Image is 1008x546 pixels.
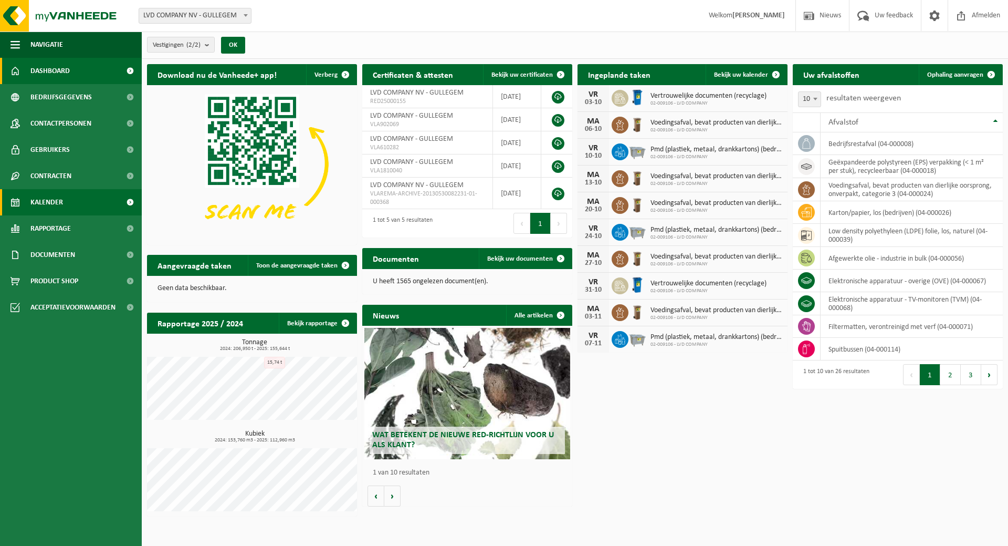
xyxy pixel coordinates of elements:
[706,64,786,85] a: Bekijk uw kalender
[370,190,485,207] span: VLAREMA-ARCHIVE-20130530082231-01-000368
[362,305,409,325] h2: Nieuws
[583,233,604,240] div: 24-10
[583,90,604,99] div: VR
[920,364,940,385] button: 1
[583,206,604,213] div: 20-10
[147,313,254,333] h2: Rapportage 2025 / 2024
[821,224,1003,247] td: low density polyethyleen (LDPE) folie, los, naturel (04-000039)
[583,171,604,179] div: MA
[583,251,604,260] div: MA
[306,64,356,85] button: Verberg
[152,438,357,443] span: 2024: 153,760 m3 - 2025: 112,960 m3
[650,127,782,133] span: 02-009106 - LVD COMPANY
[650,333,782,342] span: Pmd (plastiek, metaal, drankkartons) (bedrijven)
[650,261,782,267] span: 02-009106 - LVD COMPANY
[628,195,646,213] img: WB-0140-HPE-BN-01
[628,222,646,240] img: WB-2500-GAL-GY-01
[487,255,553,262] span: Bekijk uw documenten
[583,286,604,294] div: 31-10
[650,100,766,107] span: 02-009106 - LVD COMPANY
[30,268,78,294] span: Product Shop
[583,340,604,347] div: 07-11
[493,178,541,209] td: [DATE]
[373,278,562,285] p: U heeft 1565 ongelezen document(en).
[650,119,782,127] span: Voedingsafval, bevat producten van dierlijke oorsprong, onverpakt, categorie 3
[221,37,245,54] button: OK
[940,364,961,385] button: 2
[506,305,571,326] a: Alle artikelen
[147,64,287,85] h2: Download nu de Vanheede+ app!
[798,363,869,386] div: 1 tot 10 van 26 resultaten
[583,152,604,160] div: 10-10
[821,155,1003,178] td: geëxpandeerde polystyreen (EPS) verpakking (< 1 m² per stuk), recycleerbaar (04-000018)
[157,285,346,292] p: Geen data beschikbaar.
[628,88,646,106] img: WB-0240-HPE-BE-09
[650,342,782,348] span: 02-009106 - LVD COMPANY
[650,172,782,181] span: Voedingsafval, bevat producten van dierlijke oorsprong, onverpakt, categorie 3
[147,85,357,243] img: Download de VHEPlus App
[152,339,357,352] h3: Tonnage
[147,255,242,275] h2: Aangevraagde taken
[513,213,530,234] button: Previous
[793,64,870,85] h2: Uw afvalstoffen
[903,364,920,385] button: Previous
[628,276,646,294] img: WB-0240-HPE-BE-09
[650,288,766,294] span: 02-009106 - LVD COMPANY
[370,167,485,175] span: VLA1810040
[798,91,821,107] span: 10
[821,178,1003,201] td: voedingsafval, bevat producten van dierlijke oorsprong, onverpakt, categorie 3 (04-000024)
[577,64,661,85] h2: Ingeplande taken
[650,315,782,321] span: 02-009106 - LVD COMPANY
[821,247,1003,270] td: afgewerkte olie - industrie in bulk (04-000056)
[30,189,63,215] span: Kalender
[30,84,92,110] span: Bedrijfsgegevens
[650,181,782,187] span: 02-009106 - LVD COMPANY
[30,242,75,268] span: Documenten
[961,364,981,385] button: 3
[370,120,485,129] span: VLA902069
[821,338,1003,360] td: spuitbussen (04-000114)
[367,486,384,507] button: Vorige
[152,430,357,443] h3: Kubiek
[372,431,554,449] span: Wat betekent de nieuwe RED-richtlijn voor u als klant?
[491,71,553,78] span: Bekijk uw certificaten
[650,208,782,214] span: 02-009106 - LVD COMPANY
[370,143,485,152] span: VLA610282
[650,253,782,261] span: Voedingsafval, bevat producten van dierlijke oorsprong, onverpakt, categorie 3
[551,213,567,234] button: Next
[981,364,997,385] button: Next
[583,99,604,106] div: 03-10
[362,248,429,269] h2: Documenten
[30,163,71,189] span: Contracten
[153,37,201,53] span: Vestigingen
[650,226,782,234] span: Pmd (plastiek, metaal, drankkartons) (bedrijven)
[30,32,63,58] span: Navigatie
[367,212,433,235] div: 1 tot 5 van 5 resultaten
[370,97,485,106] span: RED25000155
[370,89,464,97] span: LVD COMPANY NV - GULLEGEM
[370,158,453,166] span: LVD COMPANY - GULLEGEM
[493,131,541,154] td: [DATE]
[279,313,356,334] a: Bekijk rapportage
[370,112,453,120] span: LVD COMPANY - GULLEGEM
[650,154,782,160] span: 02-009106 - LVD COMPANY
[650,199,782,208] span: Voedingsafval, bevat producten van dierlijke oorsprong, onverpakt, categorie 3
[362,64,464,85] h2: Certificaten & attesten
[314,71,338,78] span: Verberg
[732,12,785,19] strong: [PERSON_NAME]
[650,306,782,315] span: Voedingsafval, bevat producten van dierlijke oorsprong, onverpakt, categorie 3
[927,71,983,78] span: Ophaling aanvragen
[493,85,541,108] td: [DATE]
[583,224,604,233] div: VR
[628,329,646,347] img: WB-2500-GAL-GY-01
[139,8,251,23] span: LVD COMPANY NV - GULLEGEM
[628,115,646,133] img: WB-0140-HPE-BN-01
[919,64,1002,85] a: Ophaling aanvragen
[30,58,70,84] span: Dashboard
[650,280,766,288] span: Vertrouwelijke documenten (recyclage)
[530,213,551,234] button: 1
[30,294,115,321] span: Acceptatievoorwaarden
[147,37,215,53] button: Vestigingen(2/2)
[821,132,1003,155] td: bedrijfsrestafval (04-000008)
[370,181,464,189] span: LVD COMPANY NV - GULLEGEM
